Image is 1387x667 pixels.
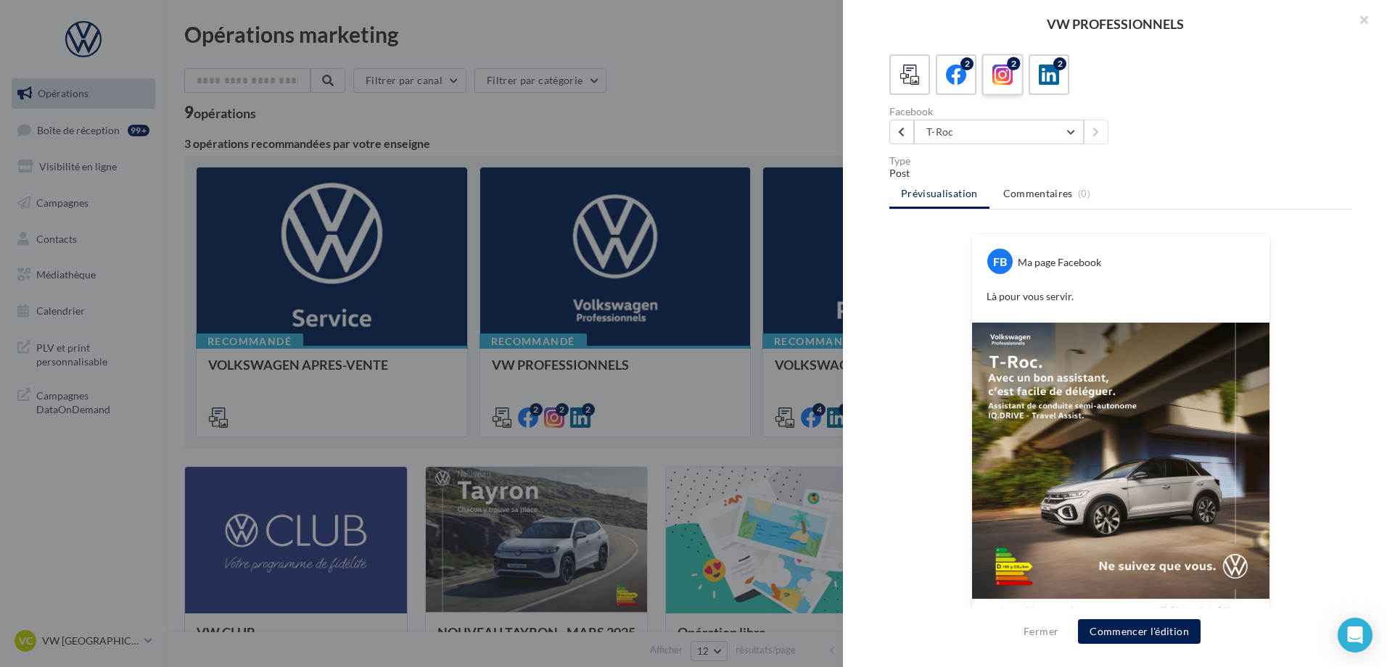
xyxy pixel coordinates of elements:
div: Ma page Facebook [1018,255,1101,270]
div: Open Intercom Messenger [1338,618,1372,652]
div: Facebook [889,107,1115,117]
button: T-Roc [914,120,1084,144]
button: Fermer [1018,623,1064,640]
div: 2 [1007,57,1020,70]
span: Commentaires [1003,186,1073,201]
div: Post [889,166,1352,181]
button: Commencer l'édition [1078,619,1201,644]
p: Là pour vous servir. [987,289,1255,304]
div: VW PROFESSIONNELS [866,17,1364,30]
div: 2 [1053,57,1066,70]
div: Type [889,156,1352,166]
span: (0) [1078,188,1090,199]
div: FB [987,249,1013,274]
div: 2 [960,57,974,70]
